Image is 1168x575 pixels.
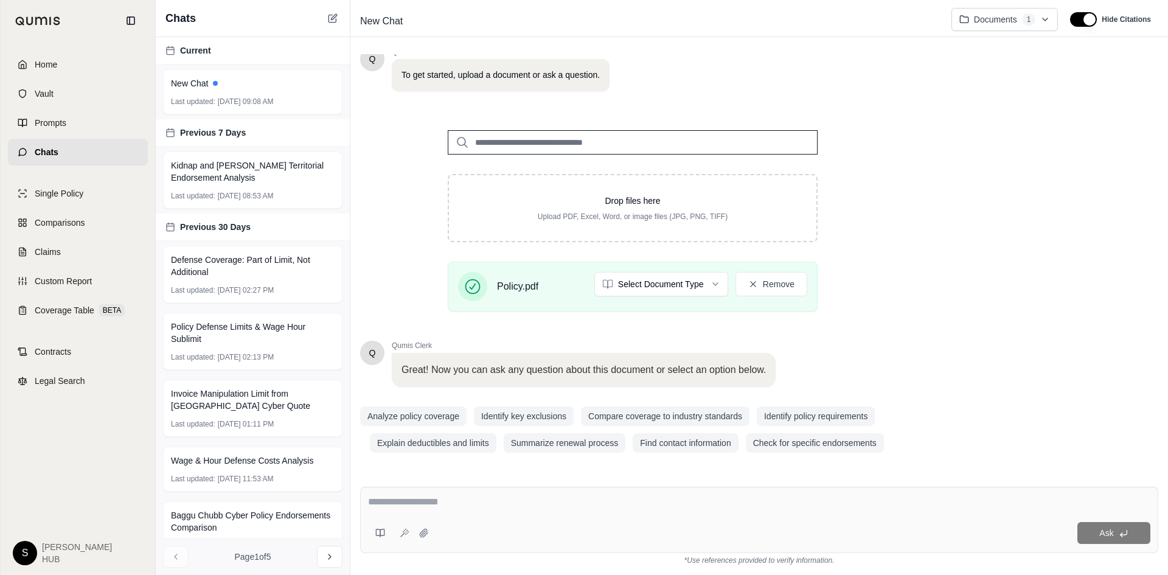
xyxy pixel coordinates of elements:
[13,541,37,565] div: S
[8,368,148,394] a: Legal Search
[369,53,376,65] span: Hello
[401,69,600,82] p: To get started, upload a document or ask a question.
[1077,522,1150,544] button: Ask
[15,16,61,26] img: Qumis Logo
[180,127,246,139] span: Previous 7 Days
[218,474,274,484] span: [DATE] 11:53 AM
[735,272,807,296] button: Remove
[355,12,408,31] span: New Chat
[171,419,215,429] span: Last updated:
[171,388,335,412] span: Invoice Manipulation Limit from [GEOGRAPHIC_DATA] Cyber Quote
[8,180,148,207] a: Single Policy
[165,10,196,27] span: Chats
[35,275,92,287] span: Custom Report
[35,58,57,71] span: Home
[171,159,335,184] span: Kidnap and [PERSON_NAME] Territorial Endorsement Analysis
[35,304,94,316] span: Coverage Table
[35,346,71,358] span: Contracts
[8,51,148,78] a: Home
[171,191,215,201] span: Last updated:
[360,553,1158,565] div: *Use references provided to verify information.
[171,455,313,467] span: Wage & Hour Defense Costs Analysis
[497,279,538,294] span: Policy.pdf
[42,541,112,553] span: [PERSON_NAME]
[171,254,335,278] span: Defense Coverage: Part of Limit, Not Additional
[180,221,251,233] span: Previous 30 Days
[974,13,1017,26] span: Documents
[171,77,208,89] span: New Chat
[1102,15,1151,24] span: Hide Citations
[392,341,776,350] span: Qumis Clerk
[746,433,884,453] button: Check for specific endorsements
[8,338,148,365] a: Contracts
[8,139,148,166] a: Chats
[35,246,61,258] span: Claims
[8,80,148,107] a: Vault
[474,406,574,426] button: Identify key exclusions
[8,209,148,236] a: Comparisons
[504,433,626,453] button: Summarize renewal process
[35,117,66,129] span: Prompts
[325,11,340,26] button: New Chat
[360,406,467,426] button: Analyze policy coverage
[218,191,274,201] span: [DATE] 08:53 AM
[370,433,496,453] button: Explain deductibles and limits
[369,347,376,359] span: Hello
[951,8,1058,31] button: Documents1
[8,110,148,136] a: Prompts
[218,97,274,106] span: [DATE] 09:08 AM
[581,406,749,426] button: Compare coverage to industry standards
[42,553,112,565] span: HUB
[468,195,797,207] p: Drop files here
[171,509,335,534] span: Baggu Chubb Cyber Policy Endorsements Comparison
[171,285,215,295] span: Last updated:
[180,44,211,57] span: Current
[35,146,58,158] span: Chats
[218,285,274,295] span: [DATE] 02:27 PM
[757,406,875,426] button: Identify policy requirements
[235,551,271,563] span: Page 1 of 5
[171,352,215,362] span: Last updated:
[8,239,148,265] a: Claims
[35,217,85,229] span: Comparisons
[633,433,738,453] button: Find contact information
[8,297,148,324] a: Coverage TableBETA
[218,352,274,362] span: [DATE] 02:13 PM
[401,363,766,377] p: Great! Now you can ask any question about this document or select an option below.
[8,268,148,294] a: Custom Report
[171,474,215,484] span: Last updated:
[35,187,83,200] span: Single Policy
[171,321,335,345] span: Policy Defense Limits & Wage Hour Sublimit
[121,11,141,30] button: Collapse sidebar
[355,12,942,31] div: Edit Title
[1022,13,1036,26] span: 1
[468,212,797,221] p: Upload PDF, Excel, Word, or image files (JPG, PNG, TIFF)
[35,375,85,387] span: Legal Search
[218,419,274,429] span: [DATE] 01:11 PM
[171,97,215,106] span: Last updated:
[1099,528,1113,538] span: Ask
[35,88,54,100] span: Vault
[99,304,125,316] span: BETA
